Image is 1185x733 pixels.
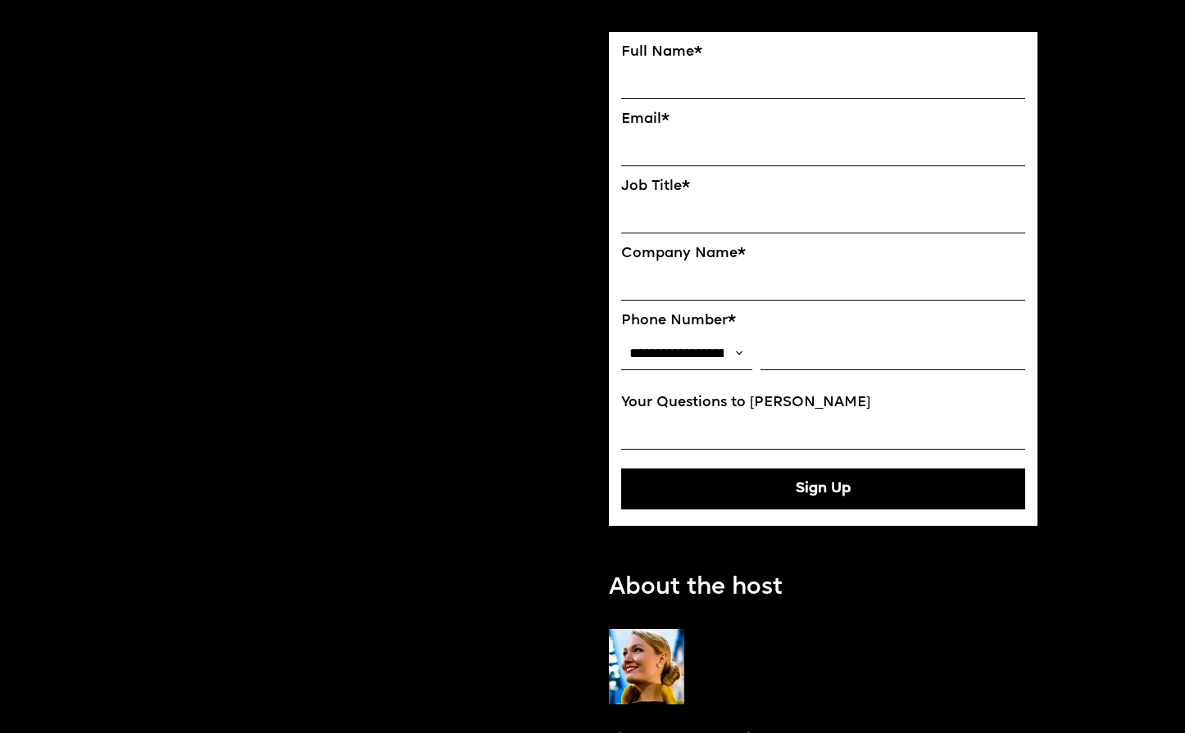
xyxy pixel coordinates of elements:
label: Job Title [621,179,1025,196]
button: Sign Up [621,468,1025,509]
p: About the host [609,570,783,605]
label: Full Name [621,44,1025,61]
label: Email [621,111,1025,129]
label: Your Questions to [PERSON_NAME] [621,395,1025,412]
label: Phone Number [621,313,1025,330]
label: Company Name [621,246,1025,263]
